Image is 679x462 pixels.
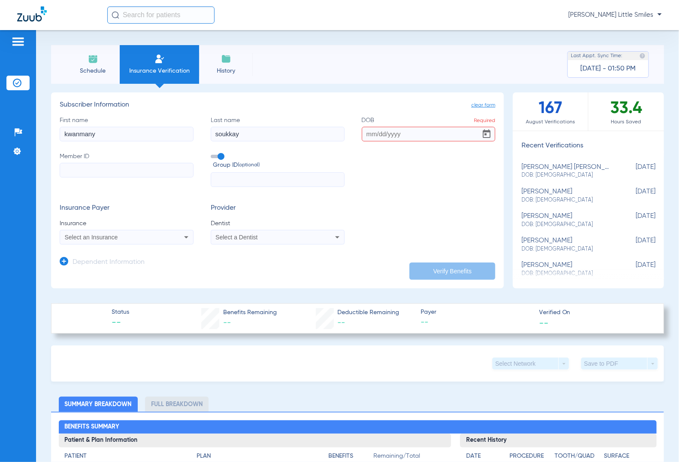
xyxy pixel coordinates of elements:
span: Deductible Remaining [337,308,399,317]
h4: Surface [604,452,650,461]
h3: Subscriber Information [60,101,495,110]
div: [PERSON_NAME] [521,261,612,277]
h2: Benefits Summary [59,420,657,434]
span: [DATE] [612,188,655,204]
span: [DATE] [612,163,655,179]
span: Select a Dentist [215,234,258,241]
div: 33.4 [588,92,664,131]
span: Required [474,118,495,123]
span: Dentist [211,219,345,228]
h4: Date [466,452,502,461]
span: -- [539,318,549,327]
span: Schedule [73,67,113,75]
img: Zuub Logo [17,6,47,21]
div: 167 [513,92,588,131]
label: Member ID [60,152,194,187]
input: Member ID [60,163,194,177]
li: Summary Breakdown [59,397,138,412]
h3: Recent History [460,434,656,447]
div: [PERSON_NAME] [521,188,612,204]
img: last sync help info [640,53,646,59]
div: [PERSON_NAME] [521,237,612,253]
img: Manual Insurance Verification [155,54,165,64]
span: History [206,67,246,75]
span: clear form [471,101,495,110]
span: Group ID [213,161,345,170]
span: Insurance Verification [126,67,193,75]
span: Payer [421,308,532,317]
span: DOB: [DEMOGRAPHIC_DATA] [521,221,612,229]
input: DOBRequiredOpen calendar [362,127,496,141]
span: DOB: [DEMOGRAPHIC_DATA] [521,196,612,204]
h4: Benefits [328,452,373,461]
span: August Verifications [513,118,588,126]
span: DOB: [DEMOGRAPHIC_DATA] [521,171,612,179]
h4: Tooth/Quad [555,452,601,461]
input: Search for patients [107,6,215,24]
span: Insurance [60,219,194,228]
button: Open calendar [478,125,495,143]
iframe: Chat Widget [636,421,679,462]
h4: Plan [197,452,313,461]
span: -- [112,317,129,329]
span: Status [112,308,129,317]
span: [DATE] - 01:50 PM [581,64,636,73]
span: -- [337,319,345,327]
div: [PERSON_NAME] [521,212,612,228]
span: Verified On [539,308,650,317]
small: (optional) [238,161,260,170]
span: DOB: [DEMOGRAPHIC_DATA] [521,245,612,253]
h3: Patient & Plan Information [59,434,452,447]
label: DOB [362,116,496,141]
h3: Insurance Payer [60,204,194,213]
img: Schedule [88,54,98,64]
label: Last name [211,116,345,141]
input: Last name [211,127,345,141]
span: -- [421,317,532,328]
h4: Patient [65,452,182,461]
span: Last Appt. Sync Time: [571,52,622,60]
img: Search Icon [112,11,119,19]
h3: Recent Verifications [513,142,664,150]
img: History [221,54,231,64]
h4: Procedure [509,452,552,461]
span: [DATE] [612,237,655,253]
span: [DATE] [612,212,655,228]
h3: Provider [211,204,345,213]
span: Select an Insurance [65,234,118,241]
img: hamburger-icon [11,37,25,47]
li: Full Breakdown [145,397,209,412]
span: [DATE] [612,261,655,277]
span: -- [223,319,231,327]
h3: Dependent Information [73,258,145,267]
div: [PERSON_NAME] [PERSON_NAME] [521,163,612,179]
button: Verify Benefits [409,263,495,280]
span: Benefits Remaining [223,308,277,317]
input: First name [60,127,194,141]
span: [PERSON_NAME] Little Smiles [568,11,662,19]
label: First name [60,116,194,141]
span: Hours Saved [588,118,664,126]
